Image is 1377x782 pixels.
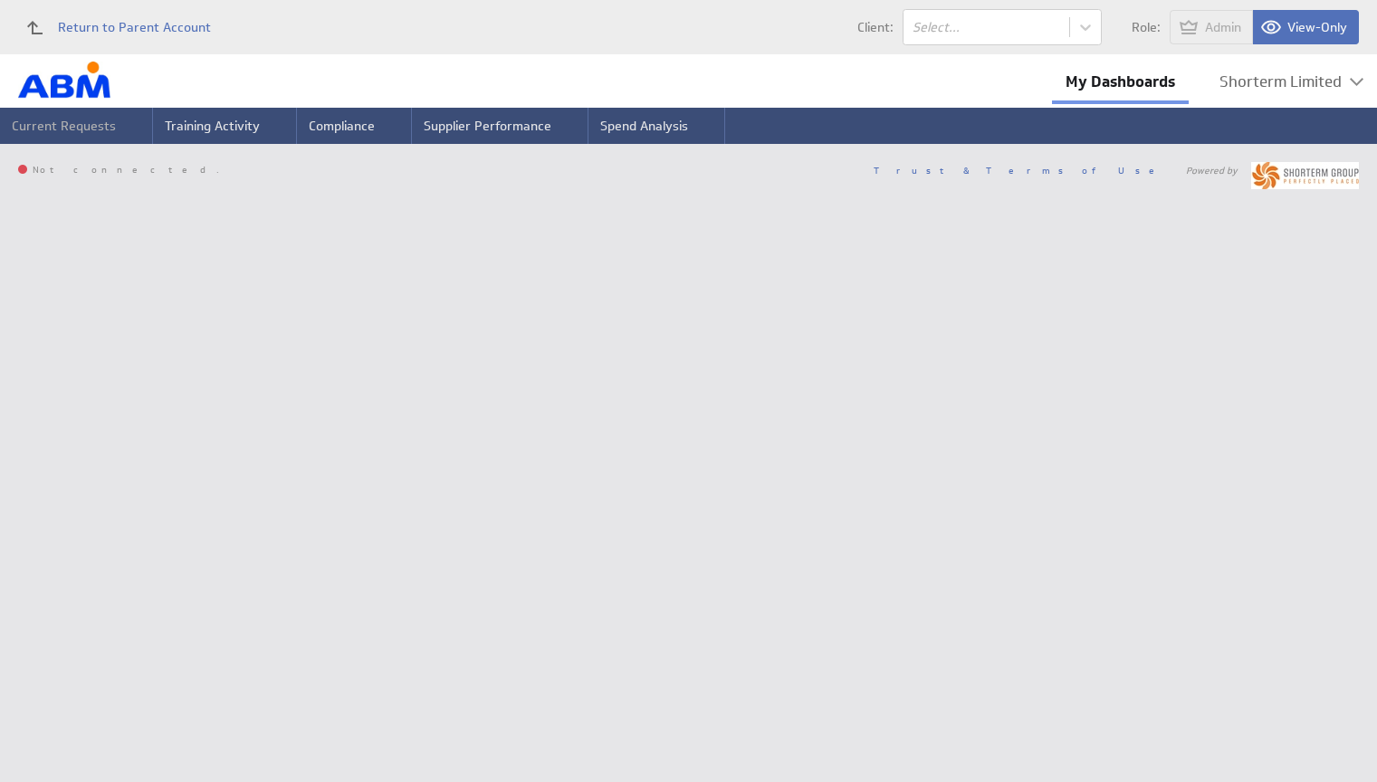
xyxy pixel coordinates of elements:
[18,62,110,103] img: Shorterm MI Reporting logo
[297,108,412,144] li: Compliance
[1287,19,1347,35] span: View-Only
[1052,63,1189,100] a: My Dashboards
[1251,162,1359,189] img: ShortTerm_Horizontal_RGB_300dpi%20-%20119%20by%2030%20pixels.jpg
[165,118,260,134] span: Training Activity
[874,164,1167,176] a: Trust & Terms of Use
[58,21,211,33] span: Return to Parent Account
[1132,21,1161,33] span: Role:
[412,108,588,144] li: Supplier Performance
[1170,10,1253,44] button: View as Admin
[1205,19,1241,35] span: Admin
[857,21,894,33] span: Client:
[309,118,375,134] span: Compliance
[14,7,211,47] a: Return to Parent Account
[600,118,688,134] span: Spend Analysis
[1186,166,1238,175] span: Powered by
[18,165,219,176] span: Not connected.
[153,108,297,144] li: Training Activity
[18,58,110,108] div: Go to my dashboards
[1219,74,1342,90] div: Shorterm Limited
[913,21,1060,33] div: Select...
[12,118,116,134] span: Current Requests
[588,108,725,144] li: Spend Analysis
[424,118,551,134] span: Supplier Performance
